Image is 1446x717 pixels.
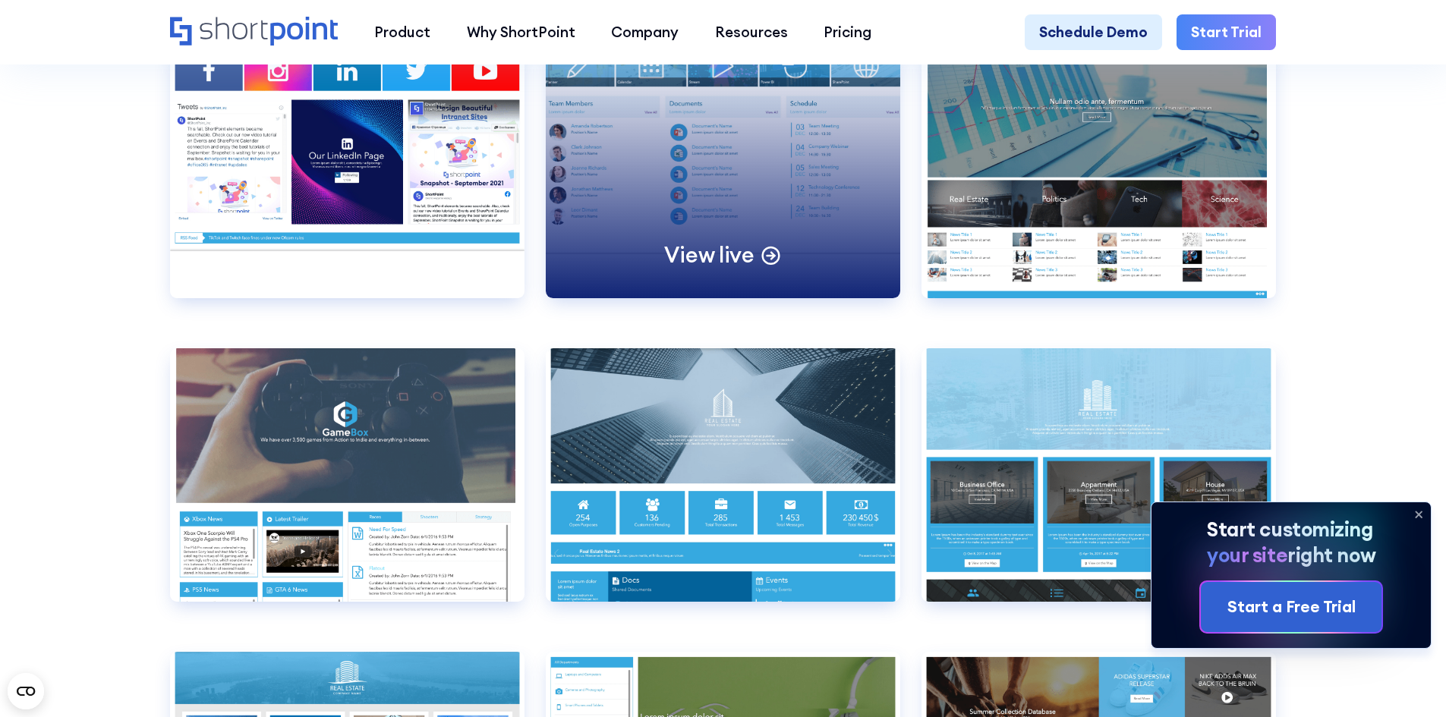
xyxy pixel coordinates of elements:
a: Start Trial [1177,14,1276,51]
div: Start a Free Trial [1227,595,1356,619]
button: Open CMP widget [8,673,44,709]
a: Company [593,14,697,51]
a: Microsoft Teams Social kit [170,45,525,326]
p: View live [664,241,754,269]
a: News Intranet [921,45,1276,326]
a: Microsoft Teams Team StuffView live [546,45,900,326]
a: Home [170,17,338,48]
div: Product [374,21,430,43]
div: Resources [715,21,788,43]
a: Real Estate 1 [546,348,900,630]
a: Resources [697,14,806,51]
a: Why ShortPoint [449,14,594,51]
a: Start a Free Trial [1201,582,1381,632]
div: Pricing [824,21,871,43]
a: Real Estate 2 [921,348,1276,630]
div: Why ShortPoint [467,21,575,43]
div: Company [611,21,679,43]
a: Pricing [806,14,890,51]
a: Product [356,14,449,51]
a: Play Intranet [170,348,525,630]
a: Schedule Demo [1025,14,1162,51]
